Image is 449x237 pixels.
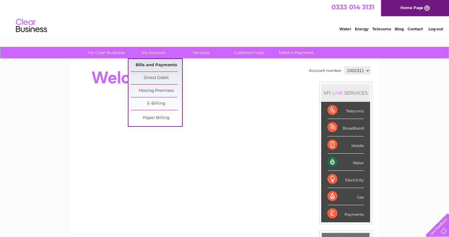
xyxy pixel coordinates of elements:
[331,90,344,96] div: LIVE
[331,3,374,11] a: 0333 014 3131
[428,27,443,31] a: Log out
[321,84,370,102] div: MY SERVICES
[339,27,351,31] a: Water
[372,27,391,31] a: Telecoms
[128,47,180,58] a: My Account
[131,112,182,124] a: Paper Billing
[408,27,423,31] a: Contact
[131,85,182,97] a: Moving Premises
[327,102,364,119] div: Telecoms
[327,188,364,205] div: Gas
[327,154,364,171] div: Water
[327,119,364,136] div: Broadband
[131,97,182,110] a: E-Billing
[395,27,404,31] a: Blog
[78,3,372,30] div: Clear Business is a trading name of Verastar Limited (registered in [GEOGRAPHIC_DATA] No. 3667643...
[16,16,47,35] img: logo.png
[131,59,182,72] a: Bills and Payments
[81,47,132,58] a: My Clear Business
[307,65,343,76] td: Account number
[327,171,364,188] div: Electricity
[327,205,364,222] div: Payments
[270,47,322,58] a: Make A Payment
[223,47,274,58] a: Customer Help
[131,72,182,84] a: Direct Debit
[355,27,369,31] a: Energy
[176,47,227,58] a: Services
[327,136,364,154] div: Mobile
